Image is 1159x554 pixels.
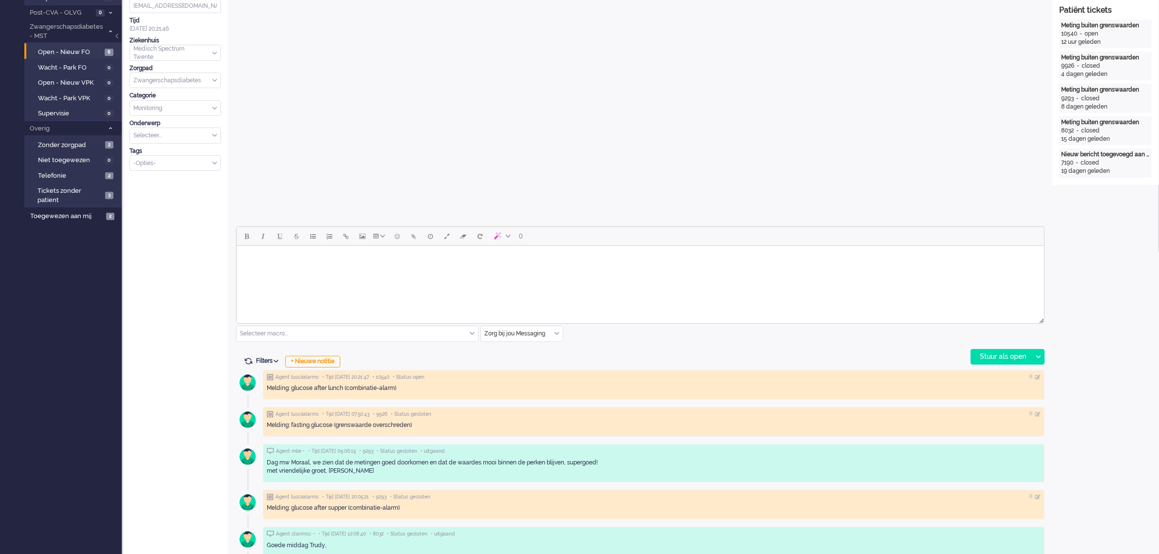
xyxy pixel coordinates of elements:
[236,407,260,432] img: avatar
[389,228,405,244] button: Emoticons
[372,494,386,500] span: • 9293
[372,374,389,381] span: • 10540
[129,92,221,100] div: Categorie
[288,228,305,244] button: Strikethrough
[28,154,121,165] a: Niet toegewezen 0
[1061,86,1150,94] div: Meting buiten grenswaarden
[1061,54,1150,62] div: Meting buiten grenswaarden
[390,494,430,500] span: • Status gesloten
[1082,62,1100,70] div: closed
[105,110,113,117] span: 0
[338,228,354,244] button: Insert/edit link
[1081,94,1100,103] div: closed
[28,139,121,150] a: Zonder zorgpad 2
[1061,150,1150,159] div: Nieuw bericht toegevoegd aan gesprek
[276,448,305,455] span: Agent mlie •
[267,421,1041,429] div: Melding: fasting glucose (grenswaarde overschreden)
[421,448,444,455] span: • uitgaand
[105,157,113,164] span: 0
[272,228,288,244] button: Underline
[354,228,371,244] button: Insert/edit image
[308,448,356,455] span: • Tijd [DATE] 09:06:15
[267,459,1041,475] div: Dag mw Moraal, we zien dat de metingen goed doorkomen en dat de waardes mooi binnen de perken bli...
[236,490,260,515] img: avatar
[1061,135,1150,143] div: 15 dagen geleden
[106,213,114,220] span: 2
[236,527,260,552] img: avatar
[1061,103,1150,111] div: 8 dagen geleden
[455,228,472,244] button: Clear formatting
[276,494,319,500] span: Agent lusciialarms
[37,186,102,204] span: Tickets zonder patient
[105,172,113,180] span: 2
[276,531,315,537] span: Agent stanmsc •
[105,79,113,87] span: 0
[1077,30,1085,38] div: -
[971,350,1032,364] div: Stuur als open
[1061,62,1074,70] div: 9926
[267,384,1041,392] div: Melding: glucose after lunch (combinatie-alarm)
[38,141,103,150] span: Zonder zorgpad
[38,48,102,57] span: Open - Nieuw FO
[236,444,260,469] img: avatar
[129,37,221,45] div: Ziekenhuis
[129,147,221,155] div: Tags
[105,192,113,199] span: 3
[38,156,102,165] span: Niet toegewezen
[255,228,272,244] button: Italic
[38,94,102,103] span: Wacht - Park VPK
[1061,70,1150,78] div: 4 dagen geleden
[322,494,369,500] span: • Tijd [DATE] 20:05:21
[472,228,488,244] button: Reset content
[129,155,221,171] div: Select Tags
[267,531,274,537] img: ic_chat_grey.svg
[129,17,221,25] div: Tijd
[1081,159,1099,167] div: closed
[256,357,282,364] span: Filters
[267,411,274,418] img: ic_note_grey.svg
[129,64,221,73] div: Zorgpad
[285,356,340,368] div: + Nieuwe notitie
[371,228,389,244] button: Table
[236,370,260,395] img: avatar
[519,232,523,240] span: 0
[387,531,427,537] span: • Status gesloten
[28,62,121,73] a: Wacht - Park FO 0
[28,108,121,118] a: Supervisie 0
[276,374,319,381] span: Agent lusciialarms
[1081,127,1100,135] div: closed
[1085,30,1098,38] div: open
[439,228,455,244] button: Fullscreen
[1061,94,1074,103] div: 9293
[1061,30,1077,38] div: 10540
[1036,314,1044,323] div: Resize
[105,49,113,56] span: 8
[431,531,455,537] span: • uitgaand
[28,124,104,133] span: Overig
[28,210,122,221] a: Toegewezen aan mij 2
[267,504,1041,512] div: Melding: glucose after supper (combinatie-alarm)
[96,9,105,17] span: 0
[129,119,221,128] div: Onderwerp
[276,411,319,418] span: Agent lusciialarms
[28,8,93,18] span: Post-CVA - OLVG
[318,531,366,537] span: • Tijd [DATE] 12:08:40
[1061,38,1150,46] div: 12 uur geleden
[488,228,515,244] button: AI
[1061,159,1073,167] div: 7190
[28,22,104,40] span: Zwangerschapsdiabetes - MST
[105,64,113,72] span: 0
[322,374,369,381] span: • Tijd [DATE] 20:21:47
[28,170,121,181] a: Telefonie 2
[422,228,439,244] button: Delay message
[38,78,102,88] span: Open - Nieuw VPK
[38,171,103,181] span: Telefonie
[405,228,422,244] button: Add attachment
[1061,167,1150,175] div: 19 dagen geleden
[373,411,387,418] span: • 9926
[369,531,384,537] span: • 8032
[359,448,373,455] span: • 9293
[1074,62,1082,70] div: -
[377,448,417,455] span: • Status gesloten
